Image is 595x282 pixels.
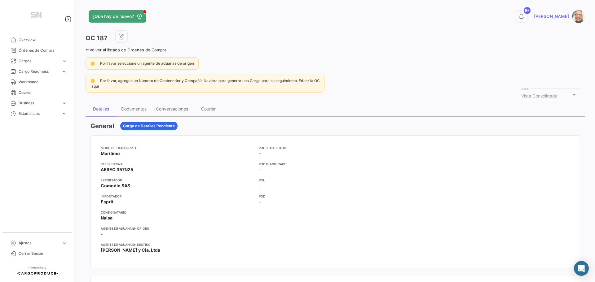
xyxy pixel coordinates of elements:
[101,150,120,157] span: Marítimo
[19,79,67,85] span: Workspace
[19,48,67,53] span: Órdenes de Compra
[5,45,69,56] a: Órdenes de Compra
[19,69,59,74] span: Cargo Readiness
[101,210,254,215] app-card-info-title: Consignatario
[92,13,134,20] span: ¿Qué hay de nuevo?
[100,61,194,66] span: Por favor seleccione un agente de aduanas de origen
[22,7,53,25] img: Manufactura+Logo.png
[19,37,67,43] span: Overview
[5,87,69,98] a: Courier
[89,10,146,23] button: ¿Qué hay de nuevo?
[101,183,130,189] span: Comodín SAS
[101,194,254,199] app-card-info-title: Importador
[259,167,261,173] span: -
[101,231,103,237] span: -
[19,251,67,256] span: Cerrar Sesión
[86,47,166,52] a: Volver al listado de Órdenes de Compra
[534,13,569,20] span: [PERSON_NAME]
[101,215,112,221] span: Naisa
[101,178,254,183] app-card-info-title: Exportador
[259,183,261,189] span: -
[61,58,67,64] span: expand_more
[5,35,69,45] a: Overview
[521,93,558,98] span: Vista Consolidada
[259,178,412,183] app-card-info-title: POL
[90,84,100,89] a: aquí
[93,106,109,111] div: Detalles
[156,106,188,111] div: Conversaciones
[101,167,133,173] span: AEREO 357N25
[259,150,261,157] span: -
[101,162,254,167] app-card-info-title: Referencia #
[259,145,412,150] app-card-info-title: POL Planificado
[19,58,59,64] span: Cargas
[123,123,175,129] span: Carga de Detalles Pendiente
[101,226,254,231] app-card-info-title: Agente de Aduana en Origen
[61,111,67,116] span: expand_more
[19,90,67,95] span: Courier
[259,199,261,205] span: -
[100,78,320,83] span: Por favor, agregue un Número de Contenedor y Compañía Naviera para generar una Carga para su segu...
[19,111,59,116] span: Estadísticas
[574,261,589,276] div: Abrir Intercom Messenger
[259,162,412,167] app-card-info-title: POD Planificado
[101,247,160,253] span: [PERSON_NAME] y Cia. Ltda
[5,77,69,87] a: Workspace
[61,240,67,246] span: expand_more
[61,69,67,74] span: expand_more
[90,122,114,130] h3: General
[61,100,67,106] span: expand_more
[101,199,113,205] span: Esprit
[86,34,108,42] h3: OC 187
[201,106,216,111] div: Courier
[101,242,254,247] app-card-info-title: Agente de Aduana en Destino
[572,10,585,23] img: Captura.PNG
[259,194,412,199] app-card-info-title: POD
[19,100,59,106] span: Business
[121,106,147,111] div: Documentos
[101,145,254,150] app-card-info-title: Modo de Transporte
[19,240,59,246] span: Ajustes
